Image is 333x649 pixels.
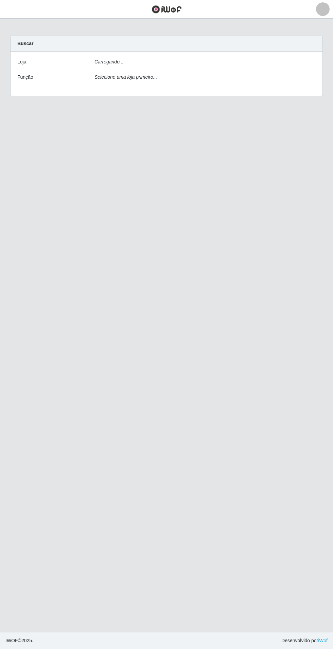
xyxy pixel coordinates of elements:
[17,74,33,81] label: Função
[17,41,33,46] strong: Buscar
[5,638,18,643] span: IWOF
[152,5,182,14] img: CoreUI Logo
[281,637,328,644] span: Desenvolvido por
[318,638,328,643] a: iWof
[94,74,157,80] i: Selecione uma loja primeiro...
[5,637,33,644] span: © 2025 .
[17,58,26,65] label: Loja
[94,59,124,64] i: Carregando...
